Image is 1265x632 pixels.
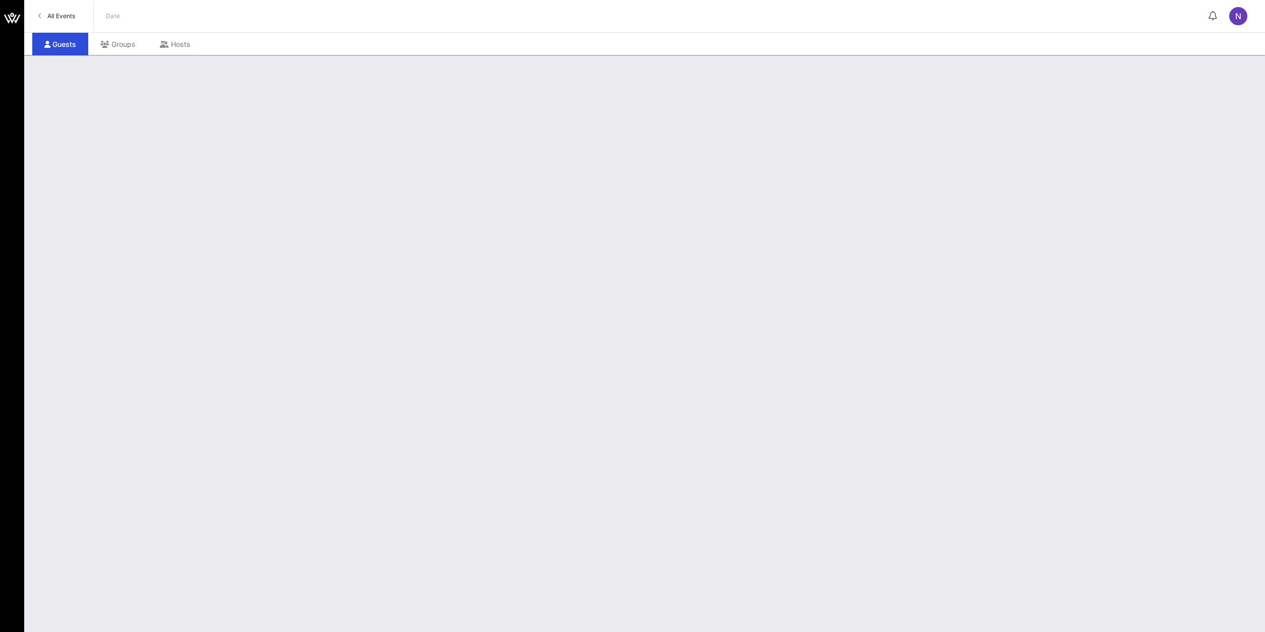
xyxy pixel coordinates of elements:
a: All Events [32,8,81,24]
div: Groups [88,33,148,55]
p: Date [106,11,121,21]
div: N [1229,7,1247,25]
div: Guests [32,33,88,55]
div: Hosts [148,33,203,55]
span: All Events [47,12,75,20]
span: N [1235,11,1241,21]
